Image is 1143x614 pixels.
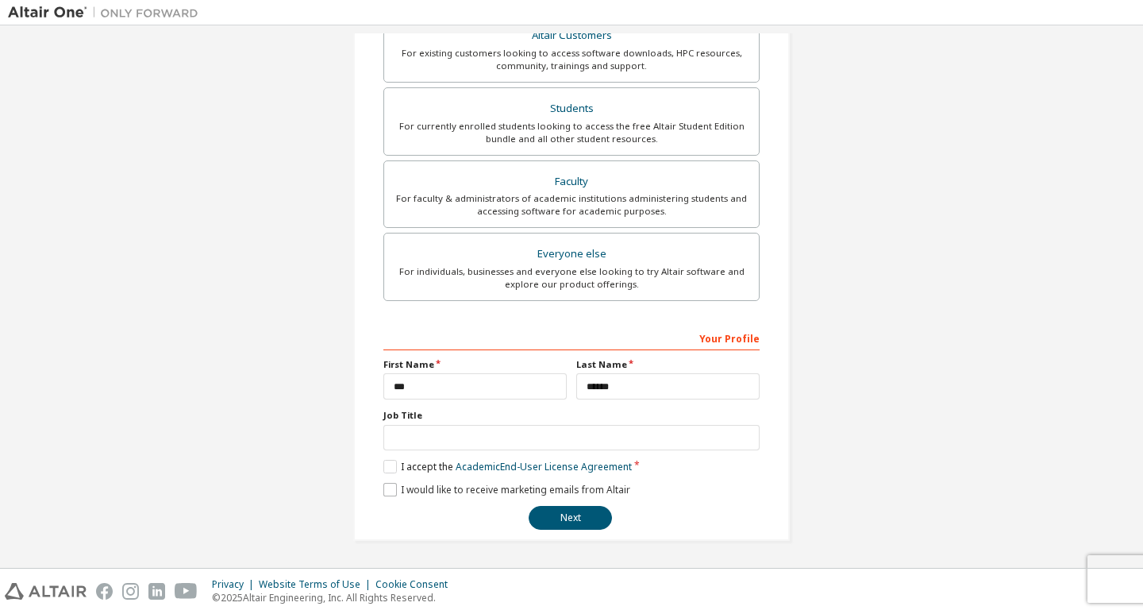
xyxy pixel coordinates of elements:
div: For individuals, businesses and everyone else looking to try Altair software and explore our prod... [394,265,749,291]
label: I would like to receive marketing emails from Altair [383,483,630,496]
div: Faculty [394,171,749,193]
div: Cookie Consent [375,578,457,591]
label: I accept the [383,460,632,473]
label: Job Title [383,409,760,422]
div: For faculty & administrators of academic institutions administering students and accessing softwa... [394,192,749,218]
img: instagram.svg [122,583,139,600]
div: For currently enrolled students looking to access the free Altair Student Edition bundle and all ... [394,120,749,145]
div: Altair Customers [394,25,749,47]
label: First Name [383,358,567,371]
img: altair_logo.svg [5,583,87,600]
div: Students [394,98,749,120]
div: Website Terms of Use [259,578,375,591]
div: Everyone else [394,243,749,265]
button: Next [529,506,612,530]
img: facebook.svg [96,583,113,600]
img: linkedin.svg [148,583,165,600]
img: youtube.svg [175,583,198,600]
div: Your Profile [383,325,760,350]
p: © 2025 Altair Engineering, Inc. All Rights Reserved. [212,591,457,604]
div: For existing customers looking to access software downloads, HPC resources, community, trainings ... [394,47,749,72]
div: Privacy [212,578,259,591]
label: Last Name [576,358,760,371]
img: Altair One [8,5,206,21]
a: Academic End-User License Agreement [456,460,632,473]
